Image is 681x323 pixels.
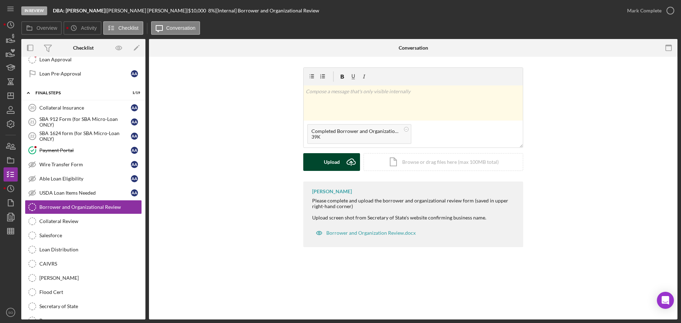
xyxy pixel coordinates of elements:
[37,25,57,31] label: Overview
[311,134,400,140] div: 39K
[215,8,319,13] div: | [Internal] Borrower and Organizational Review
[25,52,142,67] a: Loan Approval
[127,91,140,95] div: 1 / 19
[4,305,18,319] button: SO
[627,4,661,18] div: Mark Complete
[39,190,131,196] div: USDA Loan Items Needed
[21,21,62,35] button: Overview
[311,128,400,134] div: Completed Borrower and Organization Review.docx
[25,299,142,313] a: Secretary of State
[25,285,142,299] a: Flood Cert
[25,143,142,157] a: Payment PortalAA
[39,105,131,111] div: Collateral Insurance
[25,115,142,129] a: 21SBA 912 Form (for SBA Micro-Loan ONLY)AA
[25,129,142,143] a: 22SBA 1624 form (for SBA Micro-Loan ONLY)AA
[25,243,142,257] a: Loan Distribution
[39,275,142,281] div: [PERSON_NAME]
[131,70,138,77] div: A A
[39,162,131,167] div: Wire Transfer Form
[30,106,34,110] tspan: 20
[30,134,34,138] tspan: 22
[21,6,47,15] div: In Review
[188,7,206,13] span: $10,000
[620,4,677,18] button: Mark Complete
[53,8,107,13] div: |
[63,21,101,35] button: Activity
[166,25,196,31] label: Conversation
[35,91,122,95] div: FINAL STEPS
[25,67,142,81] a: Loan Pre-ApprovalAA
[103,21,143,35] button: Checklist
[39,71,131,77] div: Loan Pre-Approval
[208,8,215,13] div: 8 %
[39,130,131,142] div: SBA 1624 form (for SBA Micro-Loan ONLY)
[39,204,142,210] div: Borrower and Organizational Review
[39,247,142,252] div: Loan Distribution
[39,289,142,295] div: Flood Cert
[39,176,131,182] div: Able Loan Eligibility
[399,45,428,51] div: Conversation
[39,57,142,62] div: Loan Approval
[8,311,13,314] text: SO
[312,189,352,194] div: [PERSON_NAME]
[118,25,139,31] label: Checklist
[326,230,416,236] div: Borrower and Organization Review.docx
[25,228,142,243] a: Salesforce
[312,198,516,221] div: Please complete and upload the borrower and organizational review form (saved in upper right-hand...
[312,226,419,240] button: Borrower and Organization Review.docx
[25,200,142,214] a: Borrower and Organizational Review
[131,147,138,154] div: A A
[131,133,138,140] div: A A
[657,292,674,309] div: Open Intercom Messenger
[131,118,138,126] div: A A
[131,104,138,111] div: A A
[25,101,142,115] a: 20Collateral InsuranceAA
[30,120,34,124] tspan: 21
[39,261,142,267] div: CAIVRS
[39,147,131,153] div: Payment Portal
[25,172,142,186] a: Able Loan EligibilityAA
[25,214,142,228] a: Collateral Review
[25,186,142,200] a: USDA Loan Items NeededAA
[25,157,142,172] a: Wire Transfer FormAA
[39,218,142,224] div: Collateral Review
[25,257,142,271] a: CAIVRS
[39,116,131,128] div: SBA 912 Form (for SBA Micro-Loan ONLY)
[303,153,360,171] button: Upload
[73,45,94,51] div: Checklist
[107,8,188,13] div: [PERSON_NAME] [PERSON_NAME] |
[53,7,105,13] b: DBA: [PERSON_NAME]
[131,161,138,168] div: A A
[81,25,96,31] label: Activity
[131,189,138,196] div: A A
[39,233,142,238] div: Salesforce
[131,175,138,182] div: A A
[39,303,142,309] div: Secretary of State
[25,271,142,285] a: [PERSON_NAME]
[151,21,200,35] button: Conversation
[324,153,340,171] div: Upload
